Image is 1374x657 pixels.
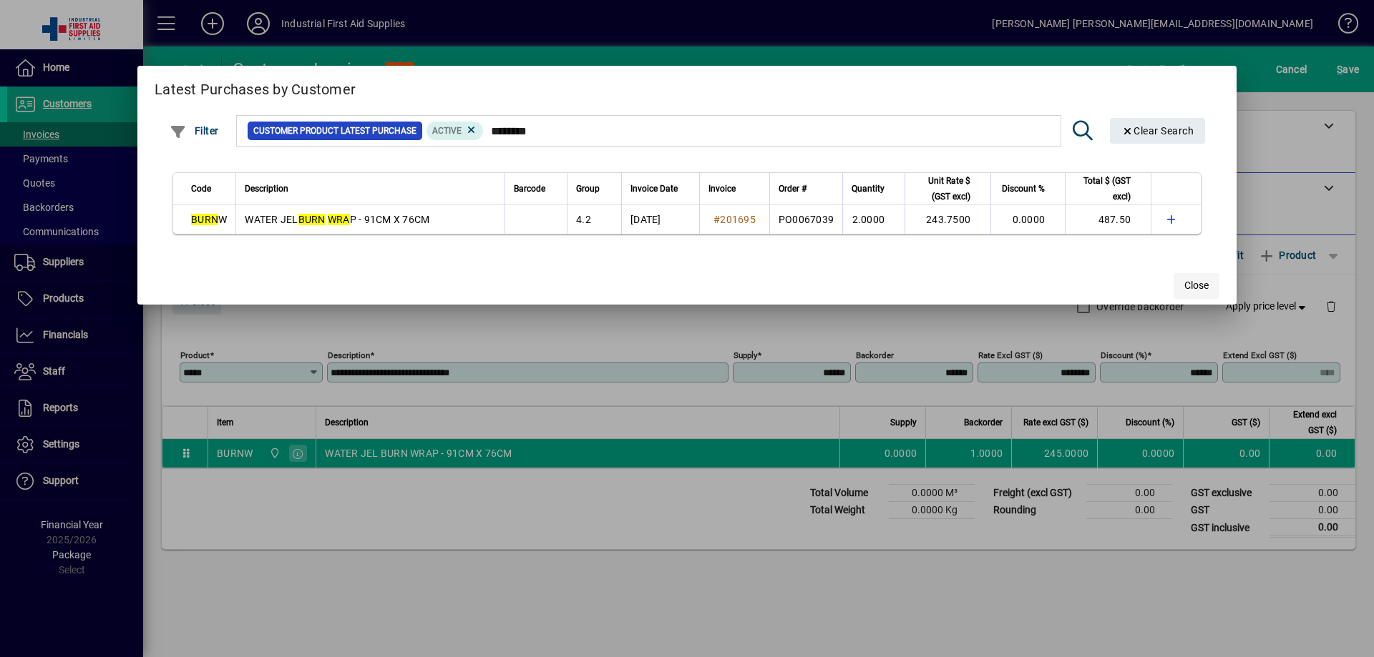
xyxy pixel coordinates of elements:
[514,181,545,197] span: Barcode
[708,181,736,197] span: Invoice
[191,181,227,197] div: Code
[1184,278,1209,293] span: Close
[630,181,691,197] div: Invoice Date
[1110,118,1206,144] button: Clear
[514,181,558,197] div: Barcode
[245,181,288,197] span: Description
[914,173,970,204] span: Unit Rate $ (GST excl)
[852,181,885,197] span: Quantity
[576,181,600,197] span: Group
[720,214,756,225] span: 201695
[191,181,211,197] span: Code
[713,214,720,225] span: #
[166,118,223,144] button: Filter
[191,214,227,225] span: W
[990,205,1065,234] td: 0.0000
[576,214,591,225] span: 4.2
[253,124,416,138] span: Customer Product Latest Purchase
[245,181,496,197] div: Description
[191,214,218,225] em: BURN
[769,205,842,234] td: PO0067039
[708,181,761,197] div: Invoice
[1074,173,1144,204] div: Total $ (GST excl)
[137,66,1237,107] h2: Latest Purchases by Customer
[708,212,761,227] a: #201695
[298,214,326,225] em: BURN
[630,181,678,197] span: Invoice Date
[170,125,219,137] span: Filter
[1121,125,1194,137] span: Clear Search
[779,181,807,197] span: Order #
[779,181,834,197] div: Order #
[1074,173,1131,204] span: Total $ (GST excl)
[432,126,462,136] span: Active
[914,173,983,204] div: Unit Rate $ (GST excl)
[621,205,699,234] td: [DATE]
[576,181,613,197] div: Group
[1002,181,1045,197] span: Discount %
[245,214,429,225] span: WATER JEL P - 91CM X 76CM
[1000,181,1058,197] div: Discount %
[842,205,905,234] td: 2.0000
[427,122,484,140] mat-chip: Product Activation Status: Active
[328,214,350,225] em: WRA
[852,181,897,197] div: Quantity
[905,205,990,234] td: 243.7500
[1065,205,1151,234] td: 487.50
[1174,273,1219,299] button: Close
